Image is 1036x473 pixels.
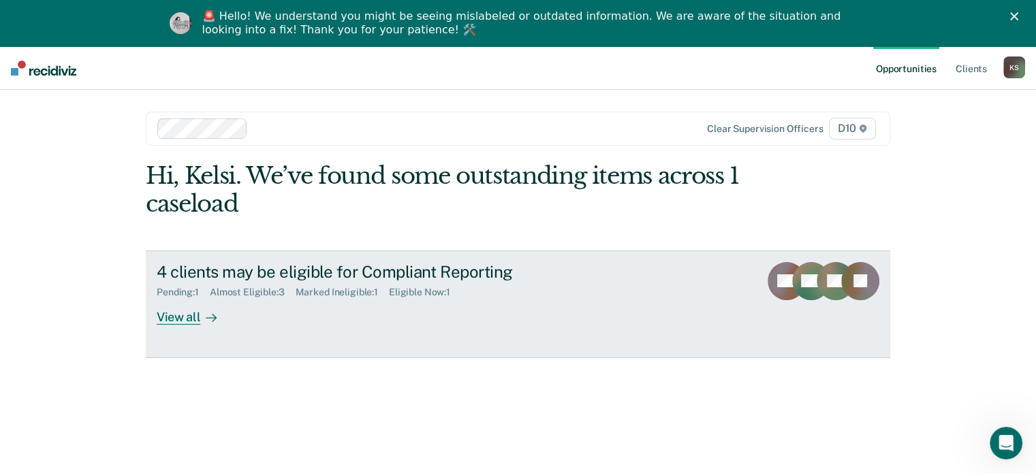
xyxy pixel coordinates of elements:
div: K S [1003,56,1025,78]
div: 🚨 Hello! We understand you might be seeing mislabeled or outdated information. We are aware of th... [202,10,845,37]
div: Pending : 1 [157,287,210,298]
img: Recidiviz [11,61,76,76]
div: View all [157,298,233,325]
div: Almost Eligible : 3 [210,287,296,298]
span: D10 [829,118,876,140]
div: Marked Ineligible : 1 [296,287,389,298]
a: Clients [953,46,990,90]
div: Hi, Kelsi. We’ve found some outstanding items across 1 caseload [146,162,741,218]
div: Close [1010,12,1024,20]
div: Clear supervision officers [707,123,823,135]
iframe: Intercom live chat [990,427,1022,459]
div: Eligible Now : 1 [389,287,461,298]
div: 4 clients may be eligible for Compliant Reporting [157,262,635,282]
a: Opportunities [873,46,939,90]
a: 4 clients may be eligible for Compliant ReportingPending:1Almost Eligible:3Marked Ineligible:1Eli... [146,250,890,358]
button: KS [1003,56,1025,78]
img: Profile image for Kim [170,12,191,34]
